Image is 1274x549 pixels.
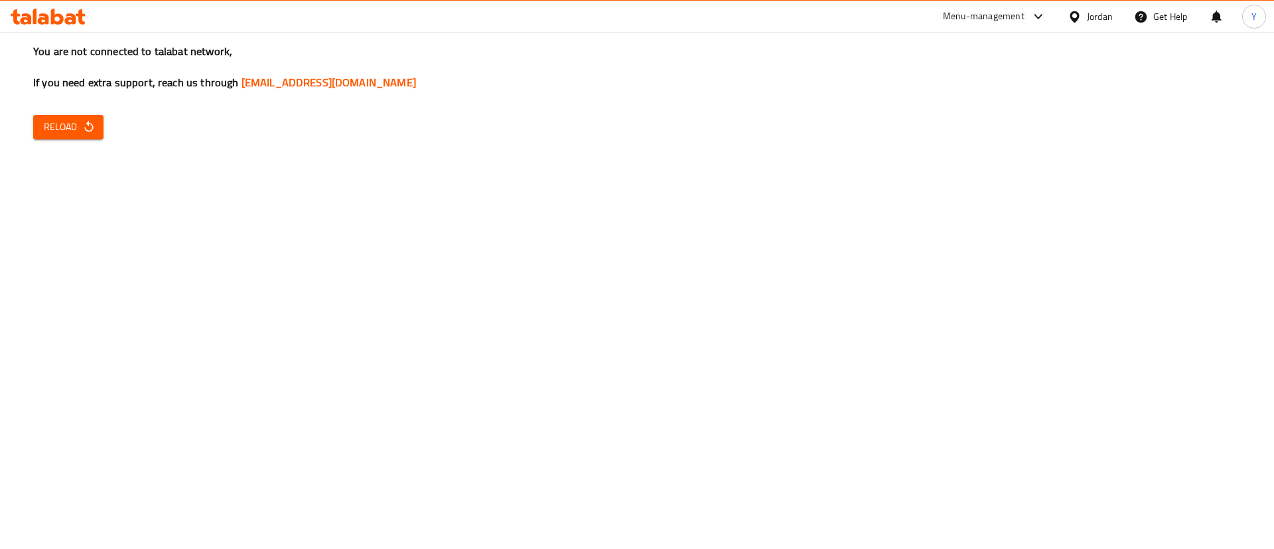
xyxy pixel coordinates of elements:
[33,115,104,139] button: Reload
[1087,9,1113,24] div: Jordan
[943,9,1025,25] div: Menu-management
[44,119,93,135] span: Reload
[33,44,1241,90] h3: You are not connected to talabat network, If you need extra support, reach us through
[242,72,416,92] a: [EMAIL_ADDRESS][DOMAIN_NAME]
[1251,9,1257,24] span: Y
